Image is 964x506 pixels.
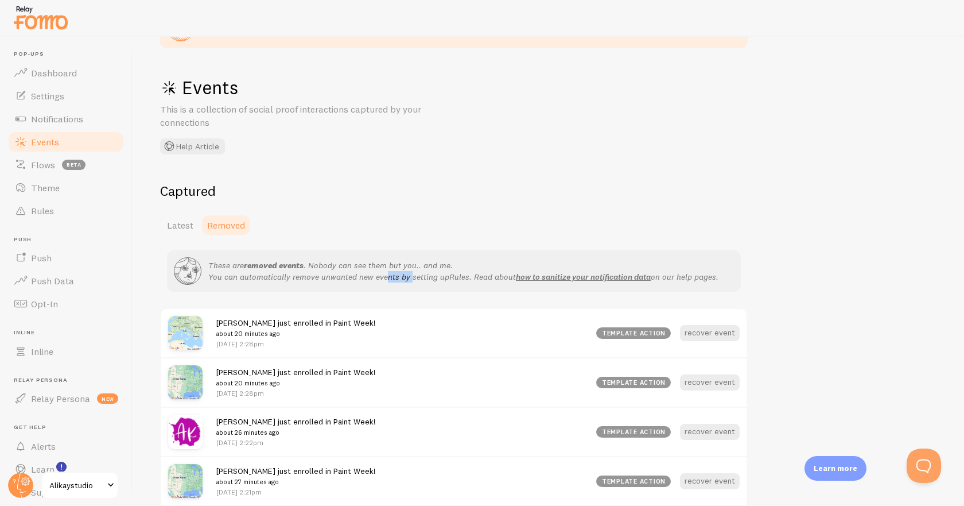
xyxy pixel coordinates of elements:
[7,61,125,84] a: Dashboard
[216,329,376,339] small: about 20 minutes ago
[31,298,58,310] span: Opt-In
[814,463,857,474] p: Learn more
[14,51,125,58] span: Pop-ups
[804,456,866,481] div: Learn more
[216,438,376,447] p: [DATE] 2:22pm
[216,477,376,487] small: about 27 minutes ago
[14,329,125,337] span: Inline
[7,107,125,130] a: Notifications
[596,327,671,339] div: template action
[244,260,304,271] strong: removed events
[216,339,376,349] p: [DATE] 2:28pm
[216,466,376,487] span: [PERSON_NAME] just enrolled in Paint Week!
[216,416,376,438] span: [PERSON_NAME] just enrolled in Paint Week!
[56,462,67,472] svg: <p>Watch New Feature Tutorials!</p>
[7,387,125,410] a: Relay Persona new
[31,205,54,217] span: Rules
[216,367,376,388] span: [PERSON_NAME] just enrolled in Paint Week!
[216,487,376,497] p: [DATE] 2:21pm
[596,426,671,438] div: template action
[596,377,671,388] div: template action
[7,340,125,363] a: Inline
[168,365,203,400] img: -USA.png
[14,377,125,384] span: Relay Persona
[216,378,376,388] small: about 20 minutes ago
[7,84,125,107] a: Settings
[160,138,225,154] button: Help Article
[31,346,53,357] span: Inline
[216,427,376,438] small: about 26 minutes ago
[216,388,376,398] p: [DATE] 2:28pm
[31,463,55,475] span: Learn
[207,219,245,231] span: Removed
[31,441,56,452] span: Alerts
[31,90,64,102] span: Settings
[31,159,55,171] span: Flows
[31,182,60,194] span: Theme
[7,246,125,269] a: Push
[31,113,83,125] span: Notifications
[7,176,125,199] a: Theme
[160,76,504,99] h1: Events
[7,153,125,176] a: Flows beta
[12,3,69,32] img: fomo-relay-logo-orange.svg
[168,415,203,449] img: alikaystudio.com
[31,252,52,264] span: Push
[49,478,104,492] span: Alikaystudio
[7,435,125,458] a: Alerts
[7,458,125,481] a: Learn
[680,325,740,341] button: recover event
[160,182,748,200] h2: Captured
[160,214,200,237] a: Latest
[14,236,125,244] span: Push
[200,214,252,237] a: Removed
[31,275,74,287] span: Push Data
[680,374,740,391] button: recover event
[160,103,436,129] p: This is a collection of social proof interactions captured by your connections
[216,318,376,339] span: [PERSON_NAME] just enrolled in Paint Week!
[7,292,125,315] a: Opt-In
[97,393,118,404] span: new
[7,269,125,292] a: Push Data
[449,272,469,282] i: Rules
[7,130,125,153] a: Events
[208,260,718,283] p: These are . Nobody can see them but you.. and me. You can automatically remove unwanted new event...
[168,464,203,499] img: -USA.png
[680,473,740,489] button: recover event
[907,449,941,483] iframe: Help Scout Beacon - Open
[41,472,119,499] a: Alikaystudio
[168,316,203,350] img: -Italy.png
[31,393,90,404] span: Relay Persona
[31,136,59,148] span: Events
[31,67,77,79] span: Dashboard
[62,160,85,170] span: beta
[7,199,125,222] a: Rules
[516,272,651,282] a: how to sanitize your notification data
[14,424,125,431] span: Get Help
[596,476,671,487] div: template action
[680,424,740,440] button: recover event
[167,219,193,231] span: Latest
